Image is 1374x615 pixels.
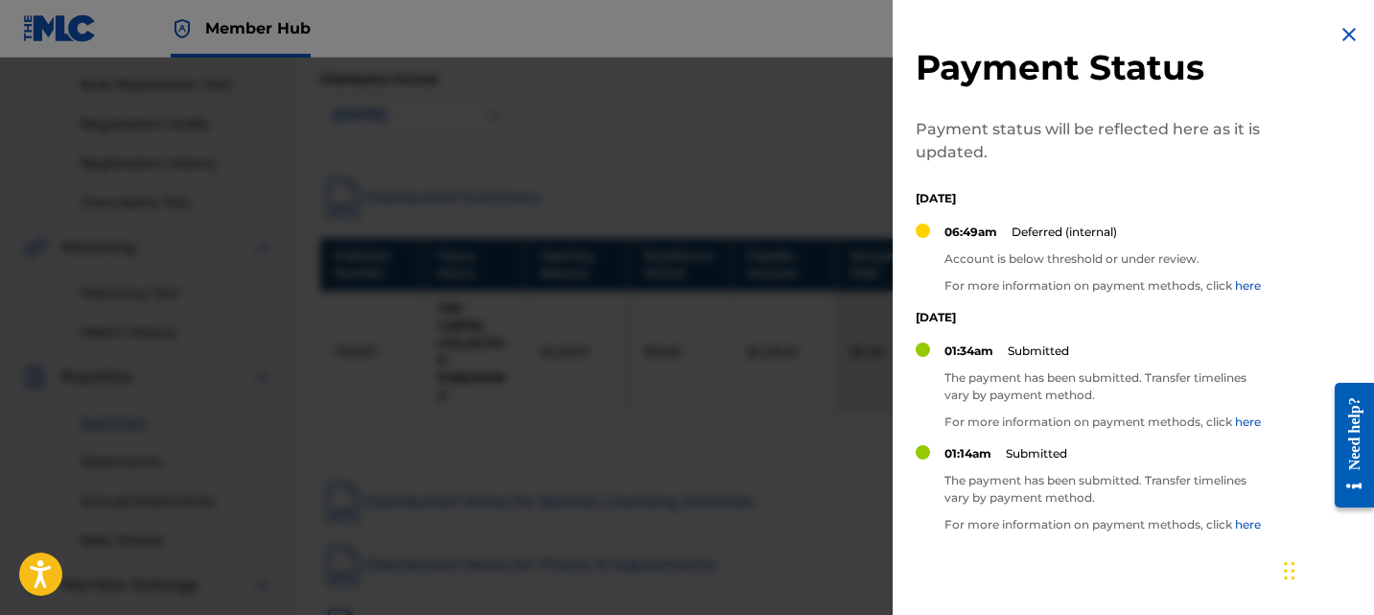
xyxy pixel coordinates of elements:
p: Submitted [1006,445,1067,462]
a: here [1235,278,1261,293]
p: For more information on payment methods, click [944,414,1270,431]
p: Payment status will be reflected here as it is updated. [916,118,1270,164]
img: MLC Logo [23,14,97,42]
span: Member Hub [205,17,311,39]
h2: Payment Status [916,46,1270,89]
a: here [1235,414,1261,429]
p: 01:34am [944,343,993,360]
p: The payment has been submitted. Transfer timelines vary by payment method. [944,369,1270,404]
p: 01:14am [944,445,991,462]
iframe: Chat Widget [1278,523,1374,615]
a: here [1235,517,1261,532]
p: [DATE] [916,190,1270,207]
div: Drag [1284,542,1295,600]
p: The payment has been submitted. Transfer timelines vary by payment method. [944,472,1270,507]
p: [DATE] [916,309,1270,326]
p: For more information on payment methods, click [944,516,1270,533]
p: Deferred (internal) [1012,224,1117,241]
p: For more information on payment methods, click [944,277,1261,295]
p: Submitted [1008,343,1069,360]
img: Top Rightsholder [171,17,194,40]
p: Account is below threshold or under review. [944,250,1261,268]
p: 06:49am [944,224,997,241]
iframe: Resource Center [1320,367,1374,522]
